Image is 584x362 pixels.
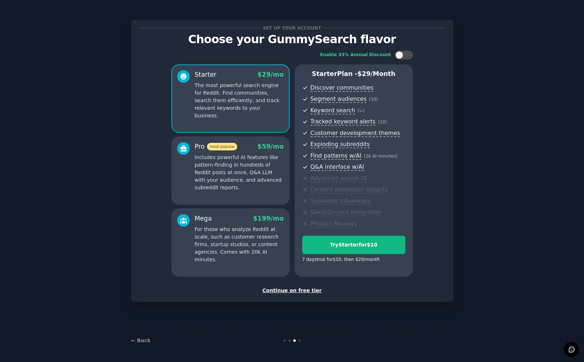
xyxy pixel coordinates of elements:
[311,84,373,92] span: Discover communities
[195,142,237,151] div: Pro
[195,82,284,119] p: The most powerful search engine for Reddit. Find communities, search them efficiently, and track ...
[311,175,367,182] span: Advanced search UI
[320,52,391,58] div: Enable 33% Annual Discount
[311,95,367,103] span: Segment audiences
[311,209,382,216] span: Slack/Discord integration
[195,70,217,79] div: Starter
[303,241,405,249] div: Try Starter for $10
[311,130,400,137] span: Customer development themes
[378,119,387,125] span: ( 10 )
[195,214,212,223] div: Mega
[207,143,237,150] span: most popular
[358,108,365,113] span: ( ∞ )
[311,163,364,171] span: Q&A interface w/AI
[195,154,284,191] p: Includes powerful AI features like pattern-finding in hundreds of Reddit posts at once, Q&A LLM w...
[311,198,371,205] span: Subreddit influencers
[195,226,284,263] p: For those who analyze Reddit at scale, such as customer research firms, startup studios, or conte...
[311,220,357,228] span: Product Reviews
[311,141,370,148] span: Exploding subreddits
[131,338,151,343] a: ← Back
[302,69,405,78] p: Starter Plan -
[139,33,446,46] p: Choose your GummySearch flavor
[311,152,362,160] span: Find patterns w/AI
[358,70,396,77] span: $ 29 /month
[364,154,398,159] span: ( 2k AI minutes )
[257,71,284,78] span: $ 29 /mo
[257,143,284,150] span: $ 59 /mo
[262,24,322,32] span: Set up your account
[311,186,388,194] span: Content promotion insights
[302,236,405,254] button: TryStarterfor$10
[369,97,378,102] span: ( 10 )
[302,257,380,263] div: 7 days trial for $10 , then $ 29 /month
[139,287,446,294] div: Continue on free tier
[311,107,355,114] span: Keyword search
[253,215,284,222] span: $ 199 /mo
[311,118,376,126] span: Tracked keyword alerts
